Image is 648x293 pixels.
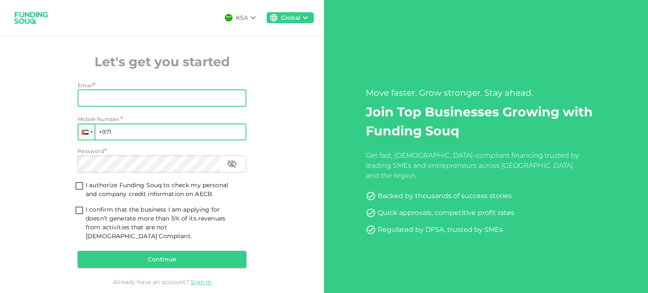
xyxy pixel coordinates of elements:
div: Already have an account? [78,278,246,286]
span: Email [78,82,93,89]
img: flag-sa.b9a346574cdc8950dd34b50780441f57.svg [225,14,232,22]
div: KSA [236,13,248,22]
span: termsConditionsForInvestmentsAccepted [73,181,86,192]
div: United Arab Emirates: + 971 [78,124,94,140]
span: Mobile Number [78,115,119,124]
span: I authorize Funding Souq to check my personal and company credit information on AECB. [86,181,228,198]
div: Backed by thousands of success stories [378,191,512,201]
img: logo [10,7,52,29]
button: Continue [78,251,246,268]
h2: Join Top Businesses Growing with Funding Souq [366,102,606,140]
div: Get fast, [DEMOGRAPHIC_DATA]-compliant financing trusted by leading SMEs and entrepreneurs across... [366,151,582,181]
a: Sign in [191,278,211,286]
input: password [78,156,220,172]
span: Password [78,148,104,154]
div: Global [281,13,300,22]
div: Quick approvals, competitive profit rates [378,208,514,218]
input: email [78,90,237,107]
span: shariahTandCAccepted [73,205,86,217]
span: I confirm that the business I am applying for doesn’t generate more than 5% of its revenues from ... [86,205,240,241]
input: 1 (702) 123-4567 [78,124,246,140]
div: Move faster. Grow stronger. Stay ahead. [366,86,606,99]
div: Regulated by DFSA, trusted by SMEs [378,225,503,235]
h2: Let's get you started [78,52,246,71]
